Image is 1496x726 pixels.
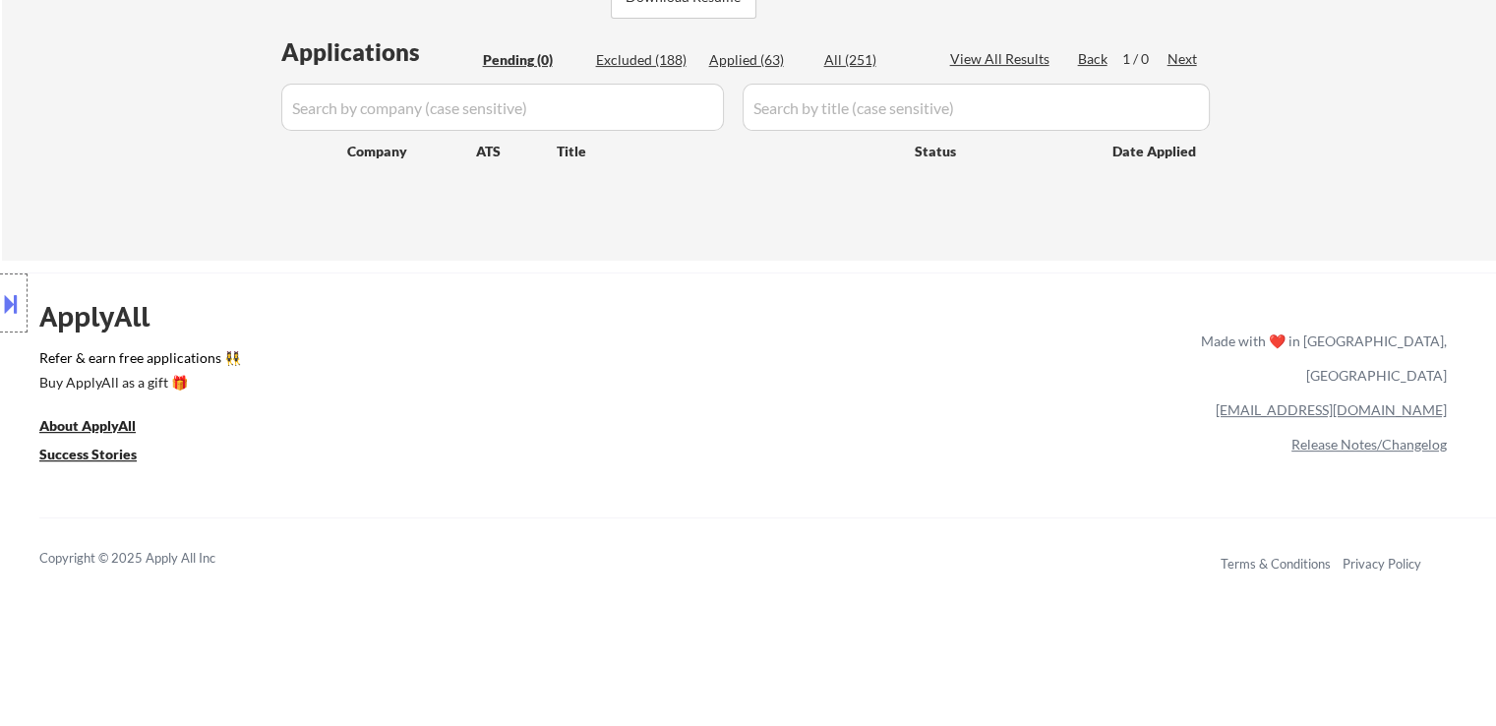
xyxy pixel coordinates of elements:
div: Date Applied [1112,142,1199,161]
a: Release Notes/Changelog [1291,436,1447,453]
div: Title [557,142,896,161]
div: Applied (63) [709,50,808,70]
div: 1 / 0 [1122,49,1167,69]
div: Copyright © 2025 Apply All Inc [39,549,266,569]
div: Back [1078,49,1109,69]
a: Terms & Conditions [1221,556,1331,572]
a: [EMAIL_ADDRESS][DOMAIN_NAME] [1216,401,1447,418]
div: ATS [476,142,557,161]
div: Status [915,133,1084,168]
div: Made with ❤️ in [GEOGRAPHIC_DATA], [GEOGRAPHIC_DATA] [1193,324,1447,393]
div: Excluded (188) [596,50,694,70]
input: Search by title (case sensitive) [743,84,1210,131]
div: All (251) [824,50,923,70]
a: Privacy Policy [1343,556,1421,572]
div: Company [347,142,476,161]
div: Next [1167,49,1199,69]
div: View All Results [950,49,1055,69]
div: Pending (0) [483,50,581,70]
a: Refer & earn free applications 👯‍♀️ [39,351,790,372]
div: Applications [281,40,476,64]
input: Search by company (case sensitive) [281,84,724,131]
